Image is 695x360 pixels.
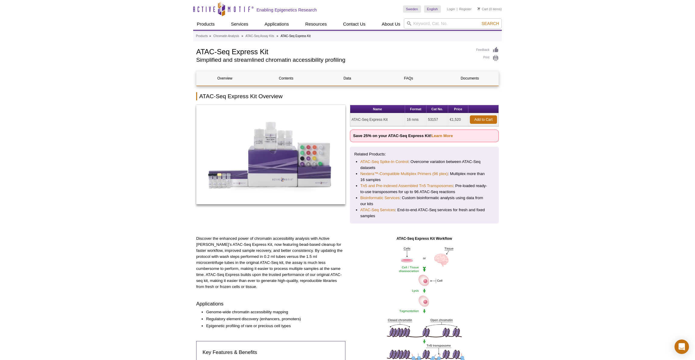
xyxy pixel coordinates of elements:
[196,47,470,56] h1: ATAC-Seq Express Kit
[227,18,252,30] a: Services
[258,71,314,86] a: Contents
[426,113,448,126] td: 53157
[477,5,502,13] li: (0 items)
[360,183,453,189] a: Tn5 and Pre-indexed Assembled Tn5 Transposomes
[457,5,458,13] li: |
[193,18,218,30] a: Products
[404,18,502,29] input: Keyword, Cat. No.
[360,195,400,201] a: Bioinformatic Services
[196,236,345,290] p: Discover the enhanced power of chromatin accessibility analysis with Active [PERSON_NAME]’s ATAC-...
[360,195,489,207] li: : Custom bioinformatic analysis using data from our kits
[241,34,243,38] li: »
[360,183,489,195] li: : Pre-loaded ready-to-use transposomes for up to 96 ATAC-Seq reactions
[281,34,311,38] li: ATAC-Seq Express Kit
[360,171,448,177] a: Nextera™-Compatible Multiplex Primers (96 plex)
[350,105,405,113] th: Name
[277,34,278,38] li: »
[196,92,499,100] h2: ATAC-Seq Express Kit Overview
[353,133,453,138] strong: Save 25% on your ATAC-Seq Express Kit!
[476,55,499,61] a: Print
[206,316,339,322] li: Regulatory element discovery (enhancers, promoters)
[397,236,452,241] strong: ATAC-Seq Express Kit Workflow
[360,159,489,171] li: : Overcome variation between ATAC-Seq datasets
[431,133,453,138] a: Learn More
[196,33,208,39] a: Products
[339,18,369,30] a: Contact Us
[477,7,480,10] img: Your Cart
[209,34,211,38] li: »
[360,171,489,183] li: : Multiplex more than 16 samples
[447,7,455,11] a: Login
[196,300,345,308] h3: Applications
[470,115,497,124] a: Add to Cart
[448,113,468,126] td: €1,520
[256,7,317,13] h2: Enabling Epigenetics Research
[196,105,345,204] img: ATAC-Seq Express Kit
[213,33,239,39] a: Chromatin Analysis
[380,71,437,86] a: FAQs
[360,159,408,165] a: ATAC-Seq Spike-In Control
[354,151,495,157] p: Related Products:
[360,207,489,219] li: : End-to-end ATAC-Seq services for fresh and fixed samples
[476,47,499,53] a: Feedback
[403,5,421,13] a: Sweden
[480,21,501,26] button: Search
[319,71,376,86] a: Data
[477,7,488,11] a: Cart
[302,18,331,30] a: Resources
[206,323,339,329] li: Epigenetic profiling of rare or precious cell types
[196,57,470,63] h2: Simplified and streamlined chromatin accessibility profiling
[246,33,274,39] a: ATAC-Seq Assay Kits
[426,105,448,113] th: Cat No.
[197,71,253,86] a: Overview
[405,113,426,126] td: 16 rxns
[350,113,405,126] td: ATAC-Seq Express Kit
[203,349,339,356] h3: Key Features & Benefits
[261,18,293,30] a: Applications
[448,105,468,113] th: Price
[206,309,339,315] li: Genome-wide chromatin accessibility mapping
[675,340,689,354] div: Open Intercom Messenger
[442,71,498,86] a: Documents
[378,18,404,30] a: About Us
[482,21,499,26] span: Search
[459,7,471,11] a: Register
[405,105,426,113] th: Format
[360,207,395,213] a: ATAC-Seq Services
[424,5,441,13] a: English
